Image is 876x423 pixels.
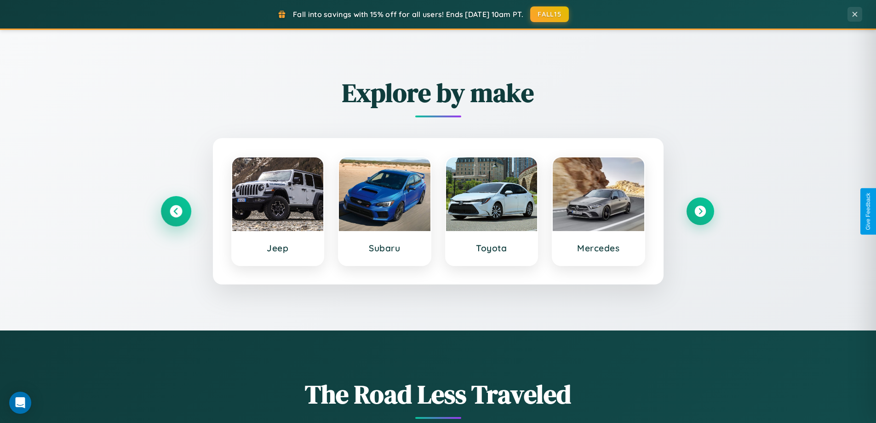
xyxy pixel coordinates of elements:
h3: Toyota [455,243,528,254]
h2: Explore by make [162,75,714,110]
span: Fall into savings with 15% off for all users! Ends [DATE] 10am PT. [293,10,523,19]
div: Give Feedback [865,193,871,230]
h3: Jeep [241,243,315,254]
h3: Subaru [348,243,421,254]
button: FALL15 [530,6,569,22]
h1: The Road Less Traveled [162,377,714,412]
div: Open Intercom Messenger [9,392,31,414]
h3: Mercedes [562,243,635,254]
